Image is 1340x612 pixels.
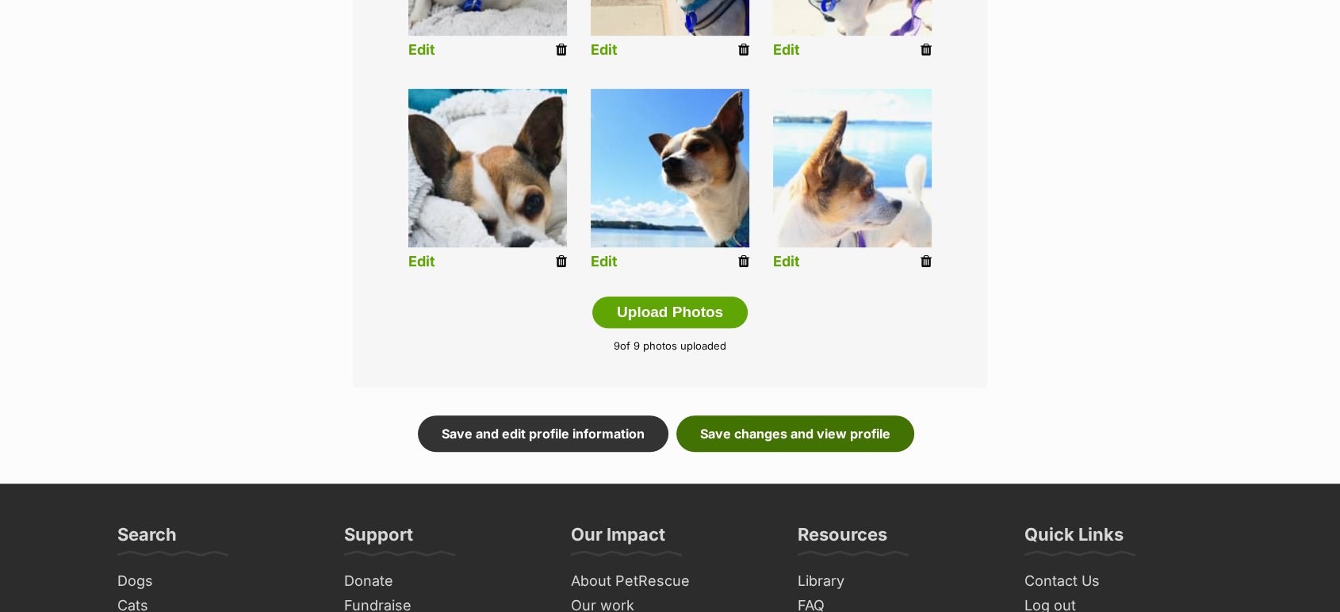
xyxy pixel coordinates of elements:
[565,569,775,594] a: About PetRescue
[676,415,914,452] a: Save changes and view profile
[344,523,413,555] h3: Support
[773,89,932,247] img: listing photo
[591,42,618,59] a: Edit
[592,296,748,328] button: Upload Photos
[591,254,618,270] a: Edit
[1024,523,1124,555] h3: Quick Links
[418,415,668,452] a: Save and edit profile information
[591,89,749,247] img: listing photo
[408,42,435,59] a: Edit
[773,42,800,59] a: Edit
[614,339,620,352] span: 9
[377,339,963,354] p: of 9 photos uploaded
[338,569,549,594] a: Donate
[408,89,567,247] img: listing photo
[571,523,665,555] h3: Our Impact
[117,523,177,555] h3: Search
[791,569,1002,594] a: Library
[408,254,435,270] a: Edit
[111,569,322,594] a: Dogs
[798,523,887,555] h3: Resources
[1018,569,1229,594] a: Contact Us
[773,254,800,270] a: Edit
